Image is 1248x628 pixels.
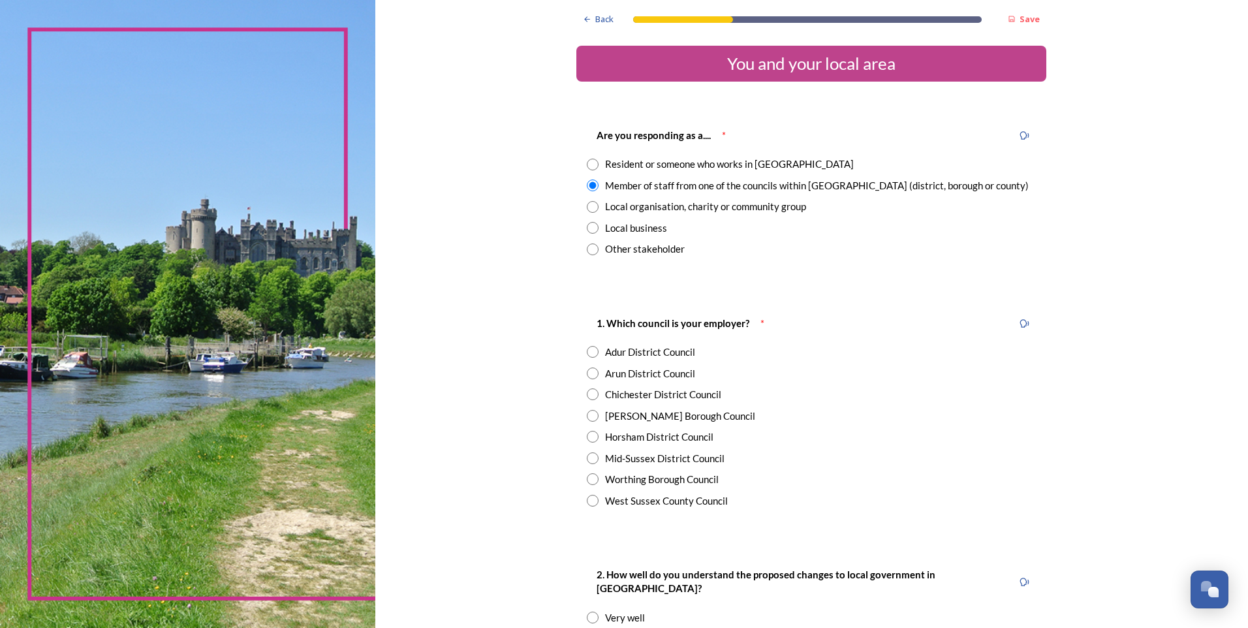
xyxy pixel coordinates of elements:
div: Member of staff from one of the councils within [GEOGRAPHIC_DATA] (district, borough or county) [605,178,1029,193]
div: Very well [605,610,645,625]
div: Horsham District Council [605,430,713,445]
div: Chichester District Council [605,387,721,402]
button: Open Chat [1191,571,1228,608]
div: Adur District Council [605,345,695,360]
div: Local organisation, charity or community group [605,199,806,214]
strong: Are you responding as a.... [597,129,711,141]
div: West Sussex County Council [605,494,728,509]
div: Mid-Sussex District Council [605,451,725,466]
span: Back [595,13,614,25]
strong: Save [1020,13,1040,25]
div: You and your local area [582,51,1041,76]
div: Resident or someone who works in [GEOGRAPHIC_DATA] [605,157,854,172]
div: Other stakeholder [605,242,685,257]
div: Worthing Borough Council [605,472,719,487]
strong: 1. Which council is your employer? [597,317,749,329]
strong: 2. How well do you understand the proposed changes to local government in [GEOGRAPHIC_DATA]? [597,569,937,594]
div: Local business [605,221,667,236]
div: Arun District Council [605,366,695,381]
div: [PERSON_NAME] Borough Council [605,409,755,424]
